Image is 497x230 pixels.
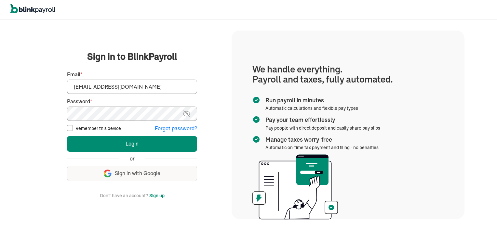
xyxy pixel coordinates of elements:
span: Pay people with direct deposit and easily share pay slips [265,125,380,131]
span: Automatic calculations and flexible pay types [265,105,358,111]
button: Sign in with Google [67,166,197,181]
span: Automatic on-time tax payment and filing - no penalties [265,145,379,150]
img: logo [10,4,55,14]
span: Pay your team effortlessly [265,116,378,124]
img: illustration [252,154,338,220]
span: Don't have an account? [100,192,148,199]
span: Manage taxes worry-free [265,135,376,144]
iframe: Chat Widget [464,199,497,230]
img: checkmark [252,96,260,104]
span: or [130,155,135,162]
label: Email [67,71,197,78]
button: Forgot password? [155,125,197,132]
img: google [104,170,112,177]
span: Sign in to BlinkPayroll [87,50,177,63]
input: Your email address [67,80,197,94]
img: checkmark [252,116,260,123]
label: Password [67,98,197,105]
h1: We handle everything. Payroll and taxes, fully automated. [252,64,444,84]
span: Run payroll in minutes [265,96,356,105]
button: Login [67,136,197,152]
span: Sign in with Google [115,170,160,177]
img: checkmark [252,135,260,143]
button: Sign up [149,192,165,199]
label: Remember this device [75,125,121,132]
img: eye [182,110,191,118]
